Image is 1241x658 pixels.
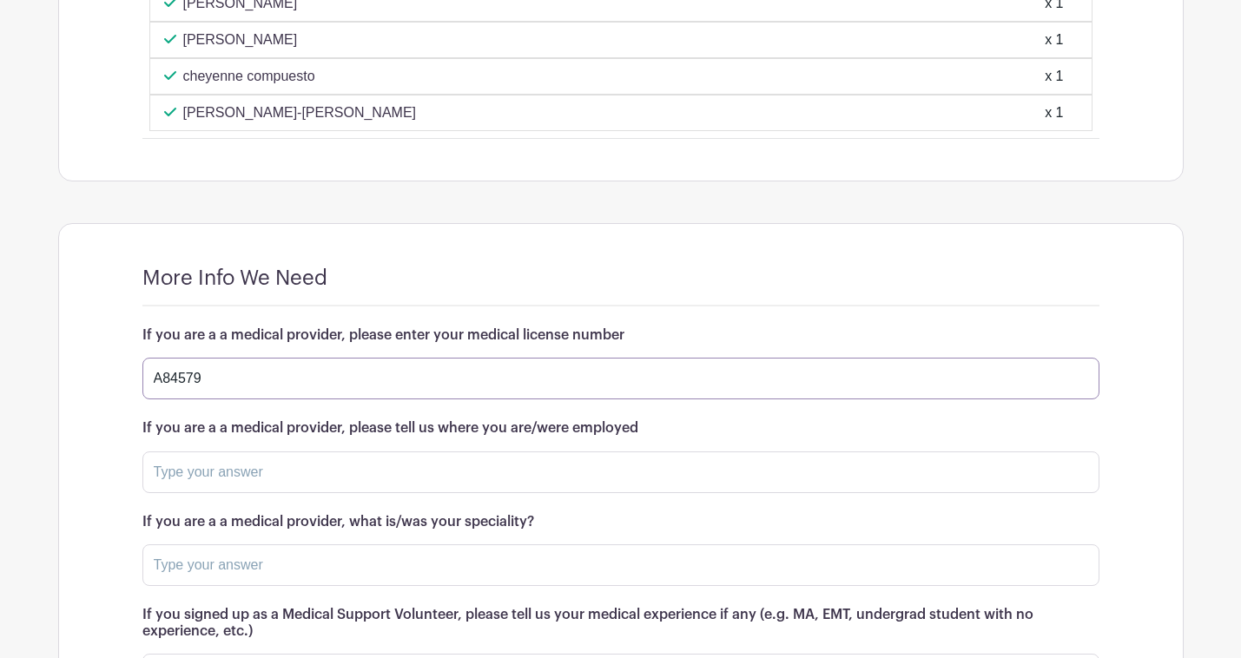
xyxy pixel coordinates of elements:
[142,514,1099,530] h6: If you are a a medical provider, what is/was your speciality?
[183,66,315,87] p: cheyenne compuesto
[1045,66,1063,87] div: x 1
[142,544,1099,586] input: Type your answer
[1045,30,1063,50] div: x 1
[142,451,1099,493] input: Type your answer
[142,607,1099,640] h6: If you signed up as a Medical Support Volunteer, please tell us your medical experience if any (e...
[142,266,327,291] h4: More Info We Need
[142,420,1099,437] h6: If you are a a medical provider, please tell us where you are/were employed
[142,358,1099,399] input: Type your answer
[1045,102,1063,123] div: x 1
[183,102,417,123] p: [PERSON_NAME]-[PERSON_NAME]
[142,327,1099,344] h6: If you are a a medical provider, please enter your medical license number
[183,30,298,50] p: [PERSON_NAME]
